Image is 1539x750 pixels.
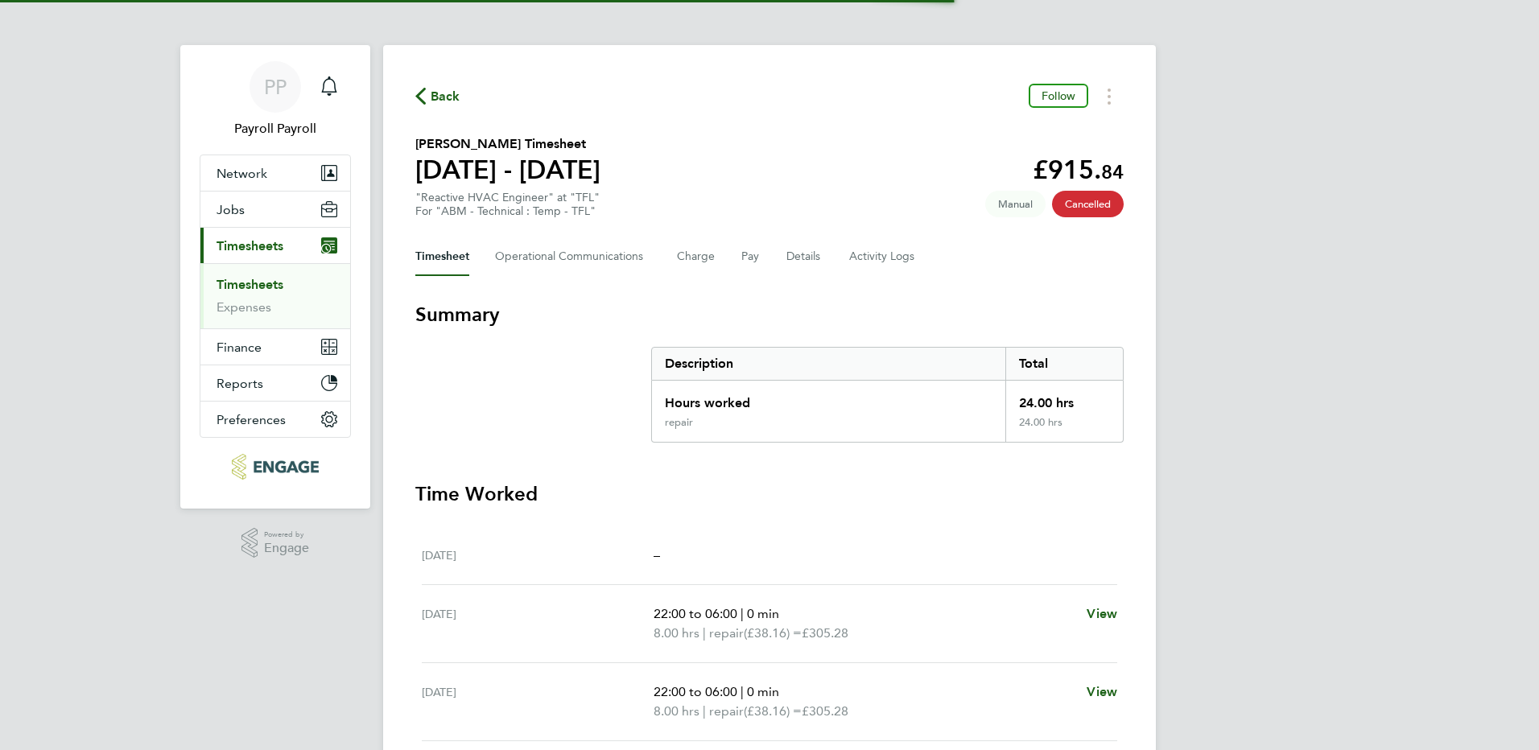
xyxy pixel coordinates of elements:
[849,237,917,276] button: Activity Logs
[422,546,654,565] div: [DATE]
[415,134,600,154] h2: [PERSON_NAME] Timesheet
[665,416,693,429] div: repair
[1005,416,1123,442] div: 24.00 hrs
[1087,682,1117,702] a: View
[744,703,802,719] span: (£38.16) =
[786,237,823,276] button: Details
[1042,89,1075,103] span: Follow
[200,402,350,437] button: Preferences
[431,87,460,106] span: Back
[232,454,318,480] img: txmrecruit-logo-retina.png
[651,347,1124,443] div: Summary
[415,154,600,186] h1: [DATE] - [DATE]
[1101,160,1124,183] span: 84
[654,547,660,562] span: –
[200,119,351,138] span: Payroll Payroll
[200,329,350,365] button: Finance
[652,348,1005,380] div: Description
[200,228,350,263] button: Timesheets
[654,606,737,621] span: 22:00 to 06:00
[677,237,716,276] button: Charge
[415,481,1124,507] h3: Time Worked
[200,263,350,328] div: Timesheets
[654,625,699,641] span: 8.00 hrs
[180,45,370,509] nav: Main navigation
[741,237,761,276] button: Pay
[217,299,271,315] a: Expenses
[709,702,744,721] span: repair
[415,237,469,276] button: Timesheet
[1005,381,1123,416] div: 24.00 hrs
[415,191,600,218] div: "Reactive HVAC Engineer" at "TFL"
[200,61,351,138] a: PPPayroll Payroll
[217,412,286,427] span: Preferences
[217,202,245,217] span: Jobs
[709,624,744,643] span: repair
[1087,604,1117,624] a: View
[703,703,706,719] span: |
[741,606,744,621] span: |
[1052,191,1124,217] span: This timesheet has been cancelled.
[654,703,699,719] span: 8.00 hrs
[422,604,654,643] div: [DATE]
[1029,84,1088,108] button: Follow
[802,703,848,719] span: £305.28
[1087,684,1117,699] span: View
[1033,155,1124,185] app-decimal: £915.
[747,684,779,699] span: 0 min
[200,365,350,401] button: Reports
[747,606,779,621] span: 0 min
[1095,84,1124,109] button: Timesheets Menu
[415,302,1124,328] h3: Summary
[217,340,262,355] span: Finance
[652,381,1005,416] div: Hours worked
[654,684,737,699] span: 22:00 to 06:00
[741,684,744,699] span: |
[495,237,651,276] button: Operational Communications
[264,528,309,542] span: Powered by
[217,376,263,391] span: Reports
[200,192,350,227] button: Jobs
[985,191,1046,217] span: This timesheet was manually created.
[217,277,283,292] a: Timesheets
[415,204,600,218] div: For "ABM - Technical : Temp - TFL"
[802,625,848,641] span: £305.28
[1005,348,1123,380] div: Total
[415,86,460,106] button: Back
[241,528,310,558] a: Powered byEngage
[703,625,706,641] span: |
[1087,606,1117,621] span: View
[200,155,350,191] button: Network
[200,454,351,480] a: Go to home page
[217,238,283,253] span: Timesheets
[264,76,287,97] span: PP
[422,682,654,721] div: [DATE]
[217,166,267,181] span: Network
[744,625,802,641] span: (£38.16) =
[264,542,309,555] span: Engage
